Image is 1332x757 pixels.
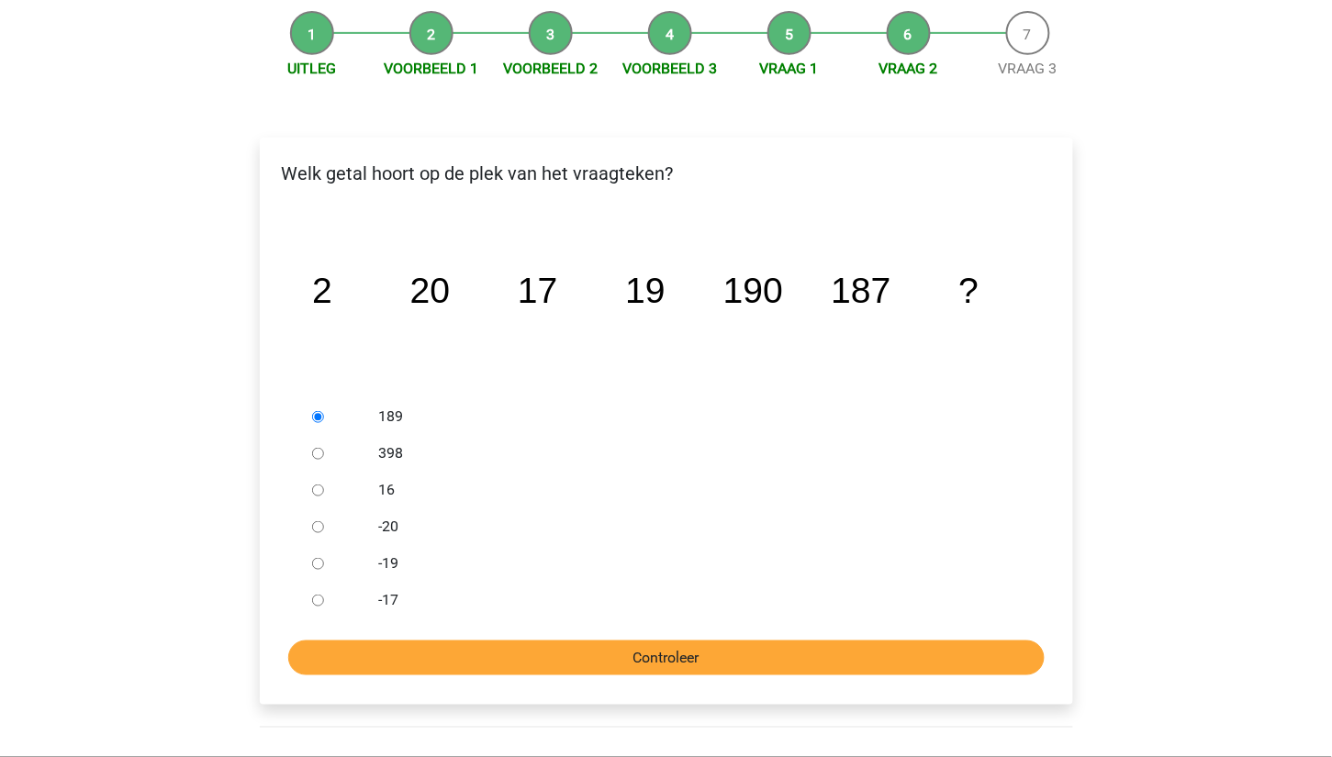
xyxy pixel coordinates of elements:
[625,272,666,311] tspan: 19
[378,442,1013,464] label: 398
[958,272,979,311] tspan: ?
[999,60,1058,77] a: Vraag 3
[378,552,1013,574] label: -19
[831,272,890,311] tspan: 187
[622,60,717,77] a: Voorbeeld 3
[378,589,1013,611] label: -17
[378,479,1013,501] label: 16
[378,516,1013,538] label: -20
[312,272,332,311] tspan: 2
[287,60,336,77] a: Uitleg
[760,60,819,77] a: Vraag 1
[409,272,450,311] tspan: 20
[288,640,1045,675] input: Controleer
[879,60,938,77] a: Vraag 2
[503,60,598,77] a: Voorbeeld 2
[723,272,783,311] tspan: 190
[378,406,1013,428] label: 189
[384,60,478,77] a: Voorbeeld 1
[274,160,1058,187] p: Welk getal hoort op de plek van het vraagteken?
[518,272,558,311] tspan: 17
